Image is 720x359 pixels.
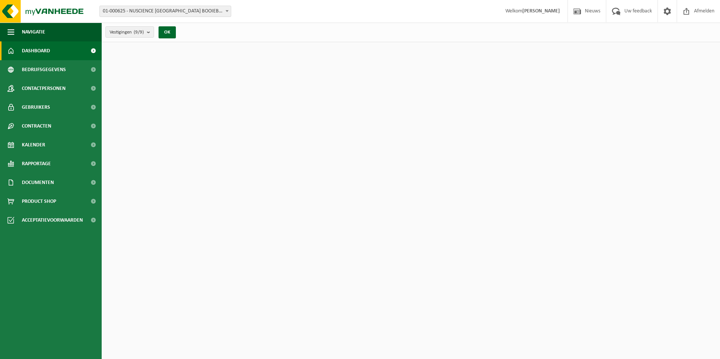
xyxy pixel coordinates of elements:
[134,30,144,35] count: (9/9)
[22,211,83,230] span: Acceptatievoorwaarden
[159,26,176,38] button: OK
[22,41,50,60] span: Dashboard
[22,60,66,79] span: Bedrijfsgegevens
[22,79,66,98] span: Contactpersonen
[22,98,50,117] span: Gebruikers
[22,23,45,41] span: Navigatie
[100,6,231,17] span: 01-000625 - NUSCIENCE BELGIUM BOOIEBOS - DRONGEN
[22,117,51,135] span: Contracten
[22,192,56,211] span: Product Shop
[522,8,560,14] strong: [PERSON_NAME]
[99,6,231,17] span: 01-000625 - NUSCIENCE BELGIUM BOOIEBOS - DRONGEN
[105,26,154,38] button: Vestigingen(9/9)
[22,173,54,192] span: Documenten
[22,135,45,154] span: Kalender
[110,27,144,38] span: Vestigingen
[22,154,51,173] span: Rapportage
